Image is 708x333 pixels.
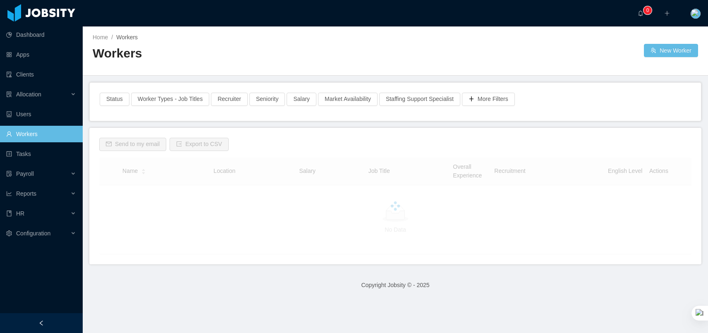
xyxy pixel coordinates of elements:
[111,34,113,41] span: /
[318,93,378,106] button: Market Availability
[16,210,24,217] span: HR
[6,126,76,142] a: icon: userWorkers
[93,45,395,62] h2: Workers
[643,6,652,14] sup: 0
[691,9,701,19] img: fd154270-6900-11e8-8dba-5d495cac71c7_5cf6810034285.jpeg
[638,10,643,16] i: icon: bell
[6,171,12,177] i: icon: file-protect
[116,34,138,41] span: Workers
[6,230,12,236] i: icon: setting
[100,93,129,106] button: Status
[6,106,76,122] a: icon: robotUsers
[83,271,708,299] footer: Copyright Jobsity © - 2025
[644,44,698,57] button: icon: usergroup-addNew Worker
[462,93,515,106] button: icon: plusMore Filters
[287,93,316,106] button: Salary
[131,93,209,106] button: Worker Types - Job Titles
[6,146,76,162] a: icon: profileTasks
[6,26,76,43] a: icon: pie-chartDashboard
[93,34,108,41] a: Home
[6,66,76,83] a: icon: auditClients
[6,91,12,97] i: icon: solution
[6,46,76,63] a: icon: appstoreApps
[16,230,50,237] span: Configuration
[6,211,12,216] i: icon: book
[249,93,285,106] button: Seniority
[16,170,34,177] span: Payroll
[6,191,12,196] i: icon: line-chart
[16,91,41,98] span: Allocation
[664,10,670,16] i: icon: plus
[379,93,460,106] button: Staffing Support Specialist
[16,190,36,197] span: Reports
[211,93,248,106] button: Recruiter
